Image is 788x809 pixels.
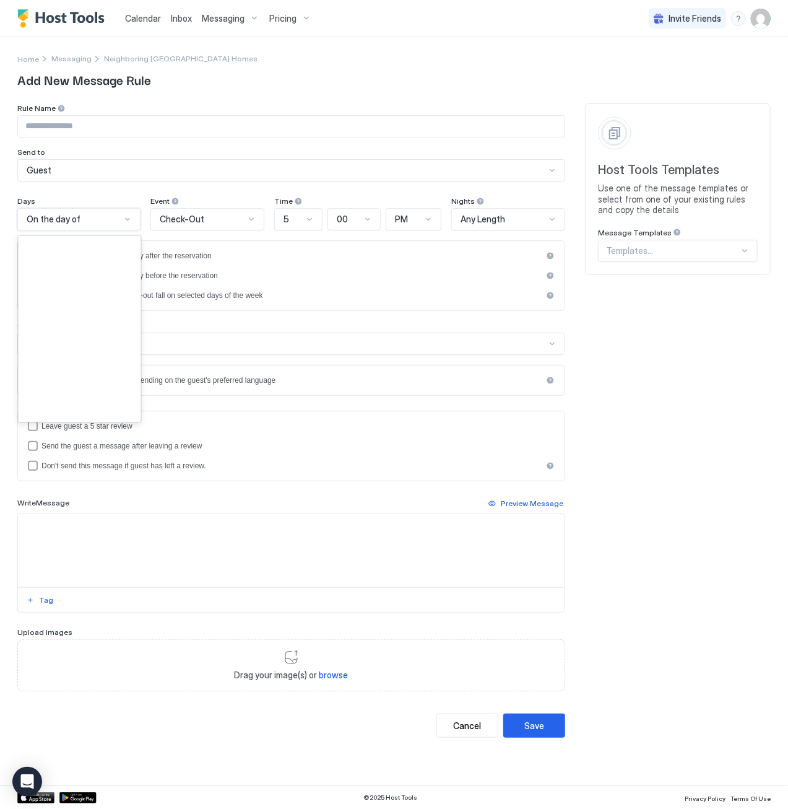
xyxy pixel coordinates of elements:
span: Channels [17,321,51,330]
input: Input Field [18,116,565,137]
span: Message Templates [598,228,672,237]
span: 5 [284,214,289,225]
span: Days [17,196,35,206]
span: Add New Message Rule [17,70,771,89]
span: © 2025 Host Tools [364,794,418,802]
span: Invite Friends [669,13,721,24]
span: Nights [451,196,475,206]
a: Privacy Policy [685,791,725,804]
div: Breadcrumb [17,52,39,65]
div: Save [524,719,544,732]
div: Leave guest a 5 star review [41,422,555,431]
div: Don't send this message if guest has left a review. [41,461,542,470]
div: afterReservation [28,251,555,261]
span: Check-Out [160,214,204,225]
div: reviewEnabled [28,421,555,431]
a: Terms Of Use [730,791,771,804]
span: browse [319,670,349,680]
span: Messaging [51,54,92,63]
span: Any Length [461,214,505,225]
span: Pricing [269,13,297,24]
div: Send a different message depending on the guest's preferred language [41,376,542,385]
div: Preview Message [501,498,563,509]
div: Tag [39,595,53,606]
div: disableMessageAfterReview [28,461,555,471]
div: isLimited [28,291,555,300]
button: Cancel [436,714,498,738]
span: Upload Images [17,628,72,637]
div: beforeReservation [28,271,555,281]
a: Host Tools Logo [17,9,110,28]
div: Send the guest a message after leaving a review [41,442,555,450]
span: Privacy Policy [685,795,725,802]
a: Home [17,52,39,65]
div: sendMessageAfterLeavingReview [28,441,555,451]
span: Time [274,196,293,206]
span: Terms Of Use [730,795,771,802]
div: Only send if there is availability before the reservation [41,271,542,280]
textarea: Input Field [18,514,565,587]
span: On the day of [27,214,80,225]
a: Google Play Store [59,792,97,803]
span: Send to [17,147,45,157]
div: Only send if there is availability after the reservation [41,251,542,260]
div: Cancel [454,719,482,732]
span: Home [17,55,39,64]
div: Breadcrumb [51,54,92,63]
span: Rule Name [17,103,56,113]
span: 00 [337,214,348,225]
span: Use one of the message templates or select from one of your existing rules and copy the details [598,183,758,216]
span: Breadcrumb [104,54,258,63]
button: Preview Message [487,496,565,511]
div: Open Intercom Messenger [12,767,42,797]
span: PM [395,214,408,225]
span: Host Tools Templates [598,162,758,178]
div: Only send if check-in or check-out fall on selected days of the week [41,291,542,300]
span: Calendar [125,13,161,24]
a: Inbox [171,12,192,25]
span: Drag your image(s) or [235,670,349,681]
span: Inbox [171,13,192,24]
div: User profile [751,9,771,28]
span: Write Message [17,498,69,507]
div: menu [731,11,746,26]
span: Event [150,196,170,206]
a: Calendar [125,12,161,25]
button: Save [503,714,565,738]
div: languagesEnabled [28,375,555,385]
button: Tag [25,593,55,608]
a: App Store [17,792,54,803]
span: Guest [27,165,51,176]
span: Messaging [202,13,245,24]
